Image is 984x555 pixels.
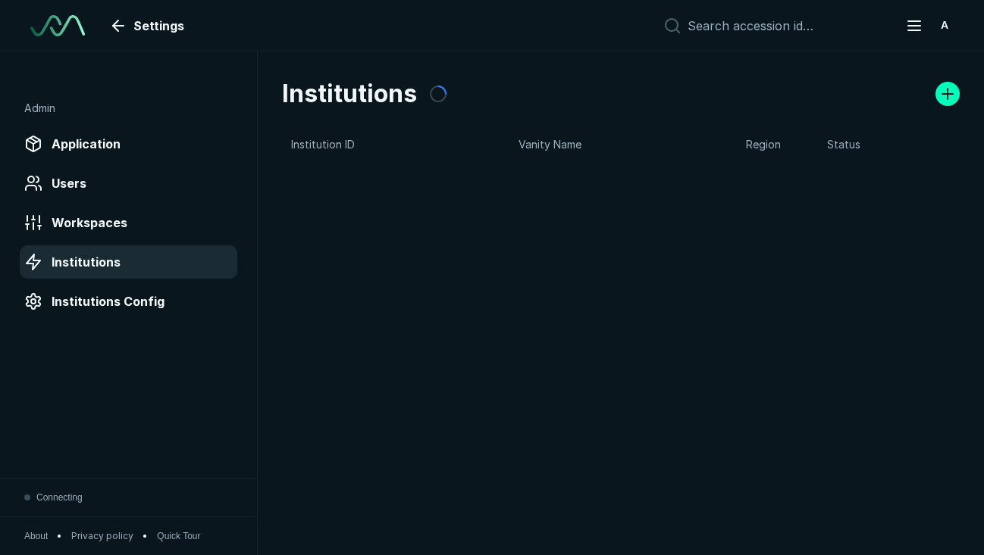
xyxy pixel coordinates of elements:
a: Application [21,129,236,159]
div: avatar-name [932,14,957,38]
span: Connecting [36,491,83,504]
span: Admin [24,100,55,117]
span: Institutions [282,76,417,112]
button: Quick Tour [157,529,200,543]
span: Institutions Config [52,292,165,310]
a: Users [21,168,236,198]
span: A [941,17,948,33]
img: See-Mode Logo [30,15,85,36]
span: Vanity Name [519,136,581,153]
a: Privacy policy [71,529,133,543]
span: Workspaces [52,214,127,232]
span: • [57,529,62,543]
span: Users [52,174,86,192]
button: Connecting [24,479,83,516]
a: Institutions [21,247,236,277]
button: avatar-name [896,11,960,41]
button: About [24,529,48,543]
a: Settings [103,11,193,41]
span: Institutions [52,253,121,271]
a: Institutions Config [21,286,236,316]
input: Search accession id… [688,18,887,33]
span: Application [52,135,121,153]
span: Status [827,136,860,153]
span: Institution ID [291,136,355,153]
a: See-Mode Logo [24,9,91,42]
span: • [143,529,148,543]
span: Region [746,136,781,153]
a: Workspaces [21,207,236,238]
